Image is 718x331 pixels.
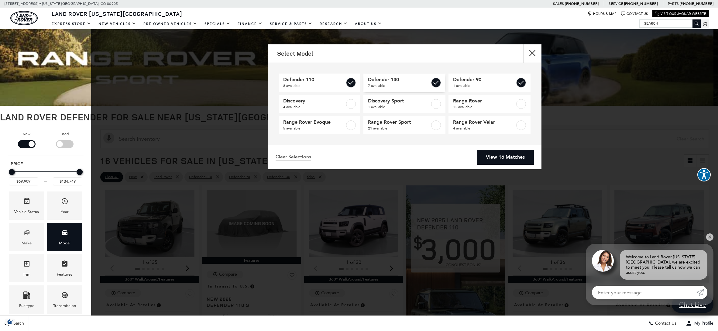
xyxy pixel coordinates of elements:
a: About Us [351,19,386,29]
a: Service & Parts [266,19,316,29]
a: Range Rover Evoque5 available [279,116,361,134]
a: Range Rover Velar4 available [448,116,531,134]
span: 1 available [453,83,515,89]
span: Model [61,227,68,240]
span: Contact Us [654,321,676,326]
span: Defender 90 [453,77,515,83]
a: View 16 Matches [477,150,534,165]
img: Land Rover [10,11,38,25]
a: [STREET_ADDRESS] • [US_STATE][GEOGRAPHIC_DATA], CO 80905 [5,2,118,6]
div: Year [61,209,69,215]
a: Hours & Map [588,12,617,16]
div: Privacy Settings [3,319,17,325]
input: Enter your message [592,286,696,299]
span: Features [61,259,68,271]
a: Range Rover12 available [448,95,531,113]
div: Welcome to Land Rover [US_STATE][GEOGRAPHIC_DATA], we are excited to meet you! Please tell us how... [620,250,707,280]
span: 1 available [368,104,430,110]
span: Transmission [61,290,68,302]
a: Research [316,19,351,29]
span: Vehicle [23,196,30,209]
div: MakeMake [9,223,44,251]
a: [PHONE_NUMBER] [565,1,599,6]
span: Sales [553,2,564,6]
div: Minimum Price [9,169,15,175]
span: Fueltype [23,290,30,302]
a: [PHONE_NUMBER] [624,1,658,6]
div: TransmissionTransmission [47,285,82,314]
a: Contact Us [621,12,648,16]
h2: Select Model [277,50,313,57]
span: 4 available [453,125,515,131]
label: Used [60,131,69,137]
a: New Vehicles [95,19,140,29]
a: Land Rover [US_STATE][GEOGRAPHIC_DATA] [48,10,186,17]
label: New [23,131,30,137]
div: Vehicle Status [14,209,39,215]
span: Range Rover [453,98,515,104]
span: Discovery Sport [368,98,430,104]
div: Transmission [53,302,76,309]
div: FeaturesFeatures [47,254,82,282]
span: 5 available [283,125,345,131]
div: Maximum Price [77,169,83,175]
span: Defender 130 [368,77,430,83]
a: Range Rover Sport21 available [363,116,445,134]
div: TrimTrim [9,254,44,282]
span: Make [23,227,30,240]
div: Model [59,240,70,247]
input: Search [640,20,700,27]
button: Close [523,44,541,63]
a: Pre-Owned Vehicles [140,19,201,29]
span: Service [609,2,623,6]
a: Submit [696,286,707,299]
span: Range Rover Sport [368,119,430,125]
aside: Accessibility Help Desk [697,168,711,183]
span: Range Rover Velar [453,119,515,125]
div: Features [57,271,72,278]
a: [PHONE_NUMBER] [680,1,713,6]
span: 12 available [453,104,515,110]
div: Make [22,240,32,247]
span: Discovery [283,98,345,104]
h5: Price [11,161,81,167]
span: 4 available [283,104,345,110]
button: Explore your accessibility options [697,168,711,181]
a: Clear Selections [276,154,311,161]
div: VehicleVehicle Status [9,191,44,220]
span: Land Rover [US_STATE][GEOGRAPHIC_DATA] [52,10,182,17]
span: Range Rover Evoque [283,119,345,125]
span: My Profile [692,321,713,326]
span: Trim [23,259,30,271]
a: Visit Our Jaguar Website [655,12,706,16]
span: 7 available [368,83,430,89]
a: Specials [201,19,234,29]
a: Discovery Sport1 available [363,95,445,113]
a: EXPRESS STORE [48,19,95,29]
nav: Main Navigation [48,19,386,29]
span: Defender 110 [283,77,345,83]
a: Defender 1307 available [363,74,445,92]
input: Minimum [9,178,38,185]
span: 8 available [283,83,345,89]
input: Maximum [53,178,82,185]
div: Price [9,167,82,185]
div: Trim [23,271,30,278]
div: ModelModel [47,223,82,251]
div: Filter by Vehicle Type [8,131,84,156]
span: Year [61,196,68,209]
a: land-rover [10,11,38,25]
a: Defender 1108 available [279,74,361,92]
div: Fueltype [19,302,34,309]
div: YearYear [47,191,82,220]
a: Defender 901 available [448,74,531,92]
button: Open user profile menu [681,316,718,331]
a: Discovery4 available [279,95,361,113]
div: FueltypeFueltype [9,285,44,314]
img: Agent profile photo [592,250,614,272]
span: 21 available [368,125,430,131]
a: Finance [234,19,266,29]
span: Parts [668,2,679,6]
